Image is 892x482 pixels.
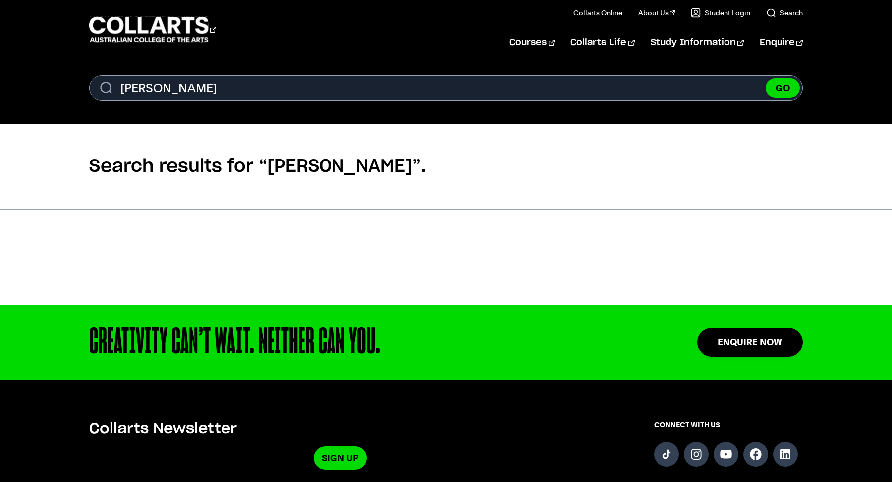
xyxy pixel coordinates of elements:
[89,15,216,44] div: Go to homepage
[760,26,803,59] a: Enquire
[684,442,709,467] a: Follow us on Instagram
[773,442,798,467] a: Follow us on LinkedIn
[89,324,634,360] div: CREATIVITY CAN’T WAIT. NEITHER CAN YOU.
[654,420,803,429] span: CONNECT WITH US
[651,26,744,59] a: Study Information
[89,75,803,101] input: Enter Search Term
[691,8,750,18] a: Student Login
[509,26,555,59] a: Courses
[89,75,803,101] form: Search
[638,8,675,18] a: About Us
[766,8,803,18] a: Search
[314,446,367,470] a: Sign Up
[766,78,800,98] button: GO
[697,328,803,356] a: Enquire Now
[743,442,768,467] a: Follow us on Facebook
[89,420,591,438] h5: Collarts Newsletter
[89,124,803,209] h2: Search results for “[PERSON_NAME]”.
[654,420,803,470] div: Connect with us on social media
[573,8,622,18] a: Collarts Online
[570,26,634,59] a: Collarts Life
[714,442,738,467] a: Follow us on YouTube
[654,442,679,467] a: Follow us on TikTok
